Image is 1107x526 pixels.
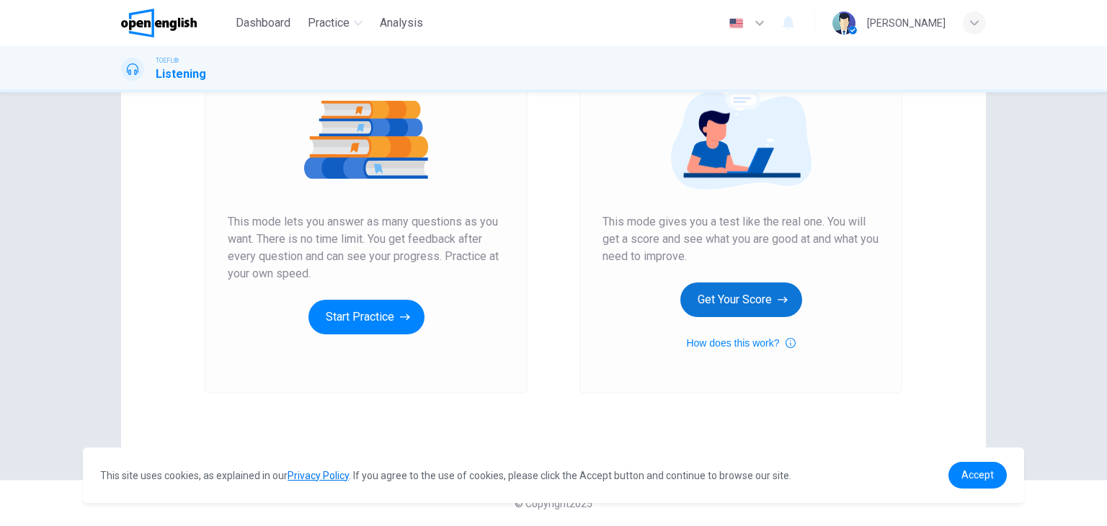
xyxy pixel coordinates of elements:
span: Dashboard [236,14,290,32]
img: Profile picture [832,12,855,35]
span: This mode gives you a test like the real one. You will get a score and see what you are good at a... [603,213,879,265]
button: Dashboard [230,10,296,36]
button: How does this work? [686,334,795,352]
button: Get Your Score [680,282,802,317]
a: Privacy Policy [288,470,349,481]
span: Accept [961,469,994,481]
span: Analysis [380,14,423,32]
button: Start Practice [308,300,424,334]
h1: Listening [156,66,206,83]
img: en [727,18,745,29]
button: Analysis [374,10,429,36]
img: OpenEnglish logo [121,9,197,37]
span: © Copyright 2025 [515,498,592,509]
div: [PERSON_NAME] [867,14,946,32]
span: This mode lets you answer as many questions as you want. There is no time limit. You get feedback... [228,213,504,282]
span: This site uses cookies, as explained in our . If you agree to the use of cookies, please click th... [100,470,791,481]
div: cookieconsent [83,447,1024,503]
a: dismiss cookie message [948,462,1007,489]
span: Practice [308,14,350,32]
span: TOEFL® [156,55,179,66]
a: OpenEnglish logo [121,9,230,37]
button: Practice [302,10,368,36]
